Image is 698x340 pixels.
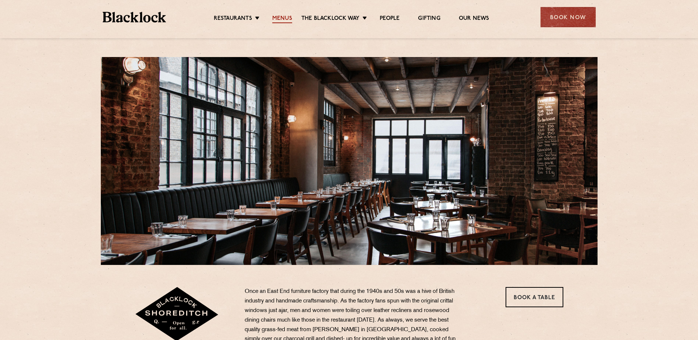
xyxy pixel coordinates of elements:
a: People [380,15,400,23]
div: Book Now [541,7,596,27]
img: BL_Textured_Logo-footer-cropped.svg [103,12,166,22]
a: Menus [272,15,292,23]
a: The Blacklock Way [301,15,359,23]
a: Our News [459,15,489,23]
a: Restaurants [214,15,252,23]
a: Book a Table [506,287,563,307]
a: Gifting [418,15,440,23]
